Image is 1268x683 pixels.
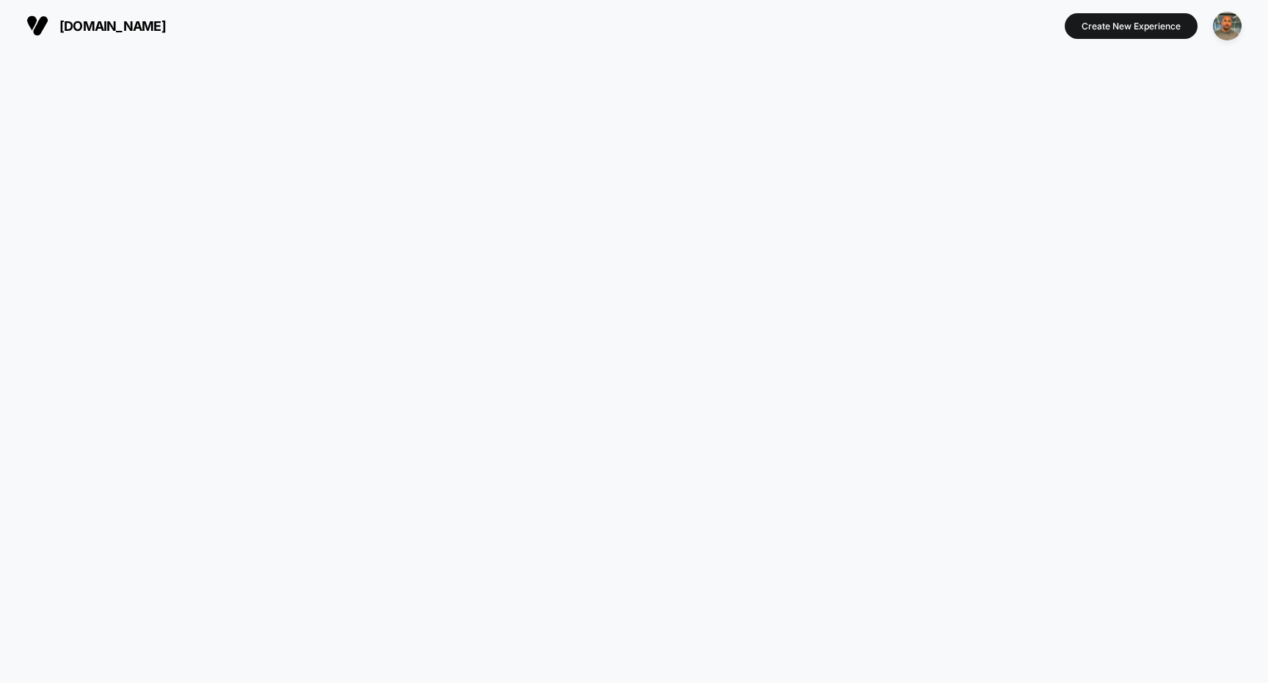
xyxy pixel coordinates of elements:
button: ppic [1209,11,1246,41]
button: Create New Experience [1065,13,1198,39]
img: Visually logo [26,15,48,37]
span: [DOMAIN_NAME] [59,18,166,34]
button: [DOMAIN_NAME] [22,14,170,37]
img: ppic [1213,12,1242,40]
